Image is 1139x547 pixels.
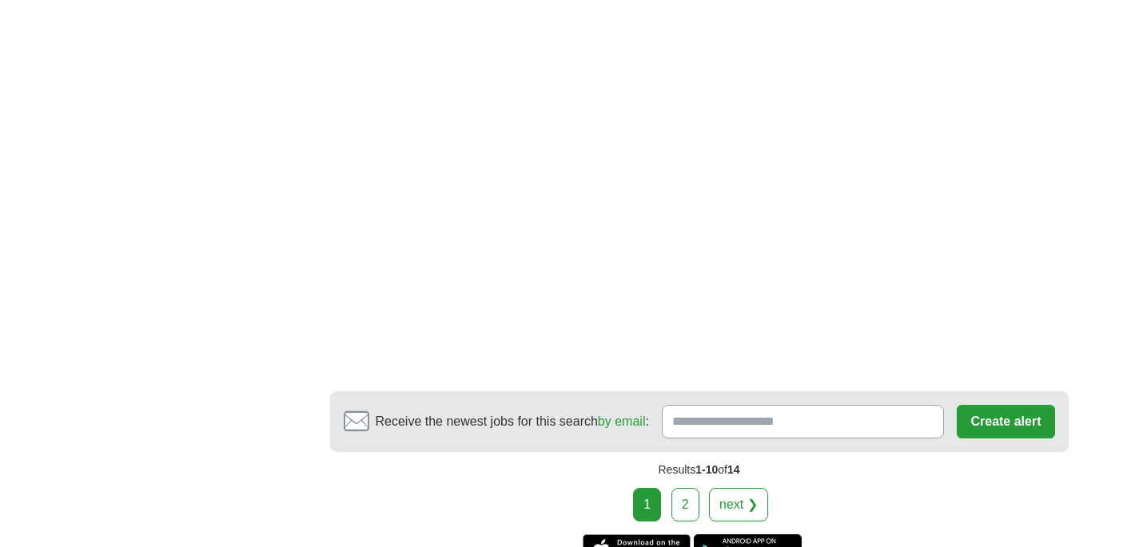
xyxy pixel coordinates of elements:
button: Create alert [957,405,1054,438]
span: Receive the newest jobs for this search : [376,412,649,431]
a: by email [598,414,646,428]
span: 1-10 [695,463,718,476]
a: 2 [671,488,699,521]
div: Results of [330,452,1069,488]
div: 1 [633,488,661,521]
a: next ❯ [709,488,768,521]
span: 14 [727,463,740,476]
